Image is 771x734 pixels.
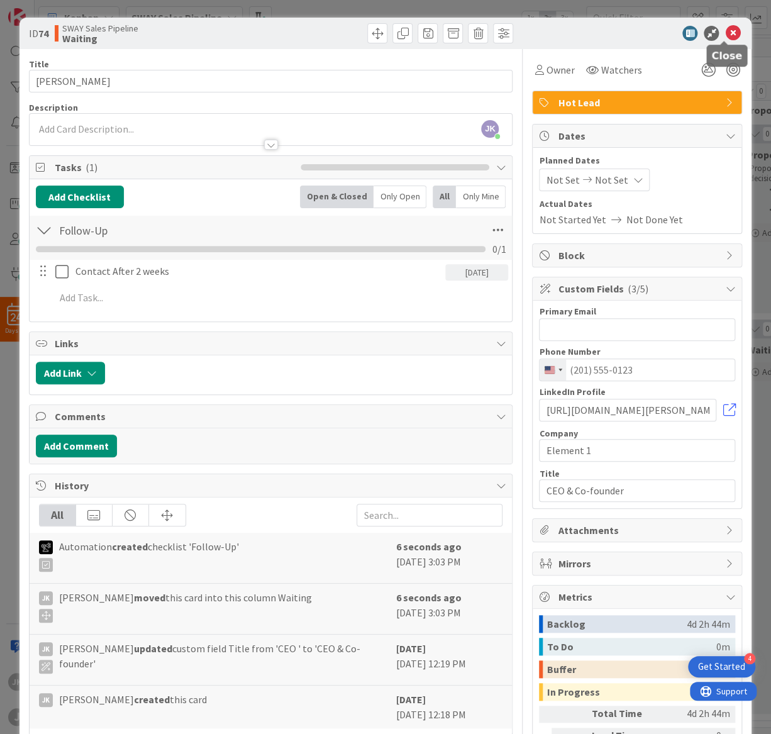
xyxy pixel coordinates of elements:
div: All [433,186,456,208]
div: Backlog [546,615,686,633]
span: Links [55,336,490,351]
div: Open & Closed [300,186,374,208]
div: Only Mine [456,186,506,208]
div: [DATE] 12:18 PM [396,692,502,722]
b: 6 seconds ago [396,540,461,553]
span: ( 1 ) [86,161,97,174]
div: [DATE] [445,264,508,281]
div: In Progress [546,683,716,701]
span: Comments [55,409,490,424]
b: moved [134,591,165,604]
b: updated [134,642,172,655]
input: type card name here... [29,70,513,92]
div: Total Time [591,706,660,723]
span: Not Set [546,172,579,187]
p: Contact After 2 weeks [75,264,440,279]
span: Planned Dates [539,154,735,167]
span: Mirrors [558,556,719,571]
div: 4d 2h 44m [686,615,729,633]
b: Waiting [62,33,138,43]
span: [PERSON_NAME] custom field Title from 'CEO ' to 'CEO & Co-founder' [59,641,390,674]
span: Watchers [601,62,641,77]
span: Metrics [558,589,719,604]
input: Search... [357,504,502,526]
span: History [55,478,490,493]
span: Not Started Yet [539,212,606,227]
button: Add Comment [36,435,117,457]
b: [DATE] [396,693,425,706]
span: ID [29,26,48,41]
div: All [40,504,76,526]
span: Tasks [55,160,295,175]
button: Add Checklist [36,186,124,208]
div: [DATE] 12:19 PM [396,641,502,679]
span: SWAY Sales Pipeline [62,23,138,33]
div: To Do [546,638,716,655]
div: LinkedIn Profile [539,387,735,396]
b: [DATE] [396,642,425,655]
span: Block [558,248,719,263]
span: Not Set [594,172,628,187]
div: 0m [716,638,729,655]
span: Description [29,102,78,113]
h5: Close [711,50,742,62]
span: Hot Lead [558,95,719,110]
span: Not Done Yet [626,212,682,227]
span: [PERSON_NAME] this card [59,692,207,707]
button: Change country, selected United States (+1) [540,359,566,381]
div: Open Get Started checklist, remaining modules: 4 [688,656,755,677]
b: created [134,693,170,706]
span: Owner [546,62,574,77]
div: JK [39,693,53,707]
span: ( 3/5 ) [627,282,648,295]
input: Add Checklist... [55,219,338,242]
div: JK [39,591,53,605]
span: Custom Fields [558,281,719,296]
div: Phone Number [539,347,735,356]
div: [DATE] 3:03 PM [396,539,502,577]
label: Company [539,428,577,439]
div: Buffer [546,660,716,678]
span: Actual Dates [539,197,735,211]
div: JK [39,642,53,656]
button: Add Link [36,362,105,384]
span: Support [26,2,57,17]
b: created [112,540,148,553]
div: 4d 2h 44m [665,706,729,723]
div: [DATE] 3:03 PM [396,590,502,628]
span: Dates [558,128,719,143]
span: [PERSON_NAME] this card into this column Waiting [59,590,312,623]
div: 4 [744,653,755,664]
input: (201) 555-0123 [539,359,735,381]
span: Attachments [558,523,719,538]
label: Title [539,468,559,479]
label: Title [29,58,49,70]
span: Automation checklist 'Follow-Up' [59,539,239,572]
div: Get Started [698,660,745,673]
div: Only Open [374,186,426,208]
span: JK [481,120,499,138]
div: Primary Email [539,307,735,316]
b: 74 [38,27,48,40]
b: 6 seconds ago [396,591,461,604]
span: 0 / 1 [492,242,506,257]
